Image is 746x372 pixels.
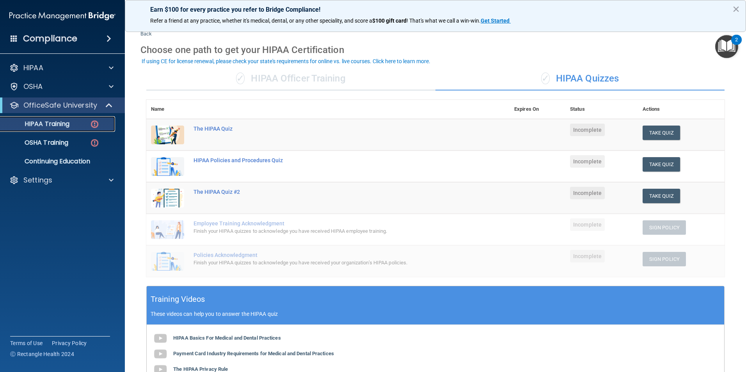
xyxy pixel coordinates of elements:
[9,101,113,110] a: OfficeSafe University
[140,21,152,37] a: Back
[90,138,99,148] img: danger-circle.6113f641.png
[194,220,471,227] div: Employee Training Acknowledgment
[643,189,680,203] button: Take Quiz
[10,350,74,358] span: Ⓒ Rectangle Health 2024
[372,18,407,24] strong: $100 gift card
[142,58,430,64] div: If using CE for license renewal, please check your state's requirements for online vs. live cours...
[570,250,605,262] span: Incomplete
[140,39,730,61] div: Choose one path to get your HIPAA Certification
[146,100,189,119] th: Name
[570,187,605,199] span: Incomplete
[151,311,720,317] p: These videos can help you to answer the HIPAA quiz
[643,252,686,266] button: Sign Policy
[570,155,605,168] span: Incomplete
[643,157,680,172] button: Take Quiz
[194,227,471,236] div: Finish your HIPAA quizzes to acknowledge you have received HIPAA employee training.
[435,67,725,90] div: HIPAA Quizzes
[194,189,471,195] div: The HIPAA Quiz #2
[23,33,77,44] h4: Compliance
[638,100,725,119] th: Actions
[194,252,471,258] div: Policies Acknowledgment
[715,35,738,58] button: Open Resource Center, 2 new notifications
[153,346,168,362] img: gray_youtube_icon.38fcd6cc.png
[732,3,740,15] button: Close
[407,18,481,24] span: ! That's what we call a win-win.
[23,175,52,185] p: Settings
[643,126,680,140] button: Take Quiz
[565,100,638,119] th: Status
[173,366,228,372] b: The HIPAA Privacy Rule
[735,40,738,50] div: 2
[194,126,471,132] div: The HIPAA Quiz
[23,63,43,73] p: HIPAA
[5,139,68,147] p: OSHA Training
[153,331,168,346] img: gray_youtube_icon.38fcd6cc.png
[140,57,432,65] button: If using CE for license renewal, please check your state's requirements for online vs. live cours...
[5,158,112,165] p: Continuing Education
[5,120,69,128] p: HIPAA Training
[90,119,99,129] img: danger-circle.6113f641.png
[541,73,550,84] span: ✓
[570,218,605,231] span: Incomplete
[146,67,435,90] div: HIPAA Officer Training
[52,339,87,347] a: Privacy Policy
[481,18,510,24] strong: Get Started
[481,18,511,24] a: Get Started
[643,220,686,235] button: Sign Policy
[9,82,114,91] a: OSHA
[150,18,372,24] span: Refer a friend at any practice, whether it's medical, dental, or any other speciality, and score a
[194,157,471,163] div: HIPAA Policies and Procedures Quiz
[23,82,43,91] p: OSHA
[9,63,114,73] a: HIPAA
[150,6,721,13] p: Earn $100 for every practice you refer to Bridge Compliance!
[151,292,205,306] h5: Training Videos
[173,351,334,356] b: Payment Card Industry Requirements for Medical and Dental Practices
[173,335,281,341] b: HIPAA Basics For Medical and Dental Practices
[510,100,565,119] th: Expires On
[23,101,97,110] p: OfficeSafe University
[194,258,471,267] div: Finish your HIPAA quizzes to acknowledge you have received your organization’s HIPAA policies.
[9,8,115,24] img: PMB logo
[236,73,245,84] span: ✓
[570,124,605,136] span: Incomplete
[10,339,43,347] a: Terms of Use
[9,175,114,185] a: Settings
